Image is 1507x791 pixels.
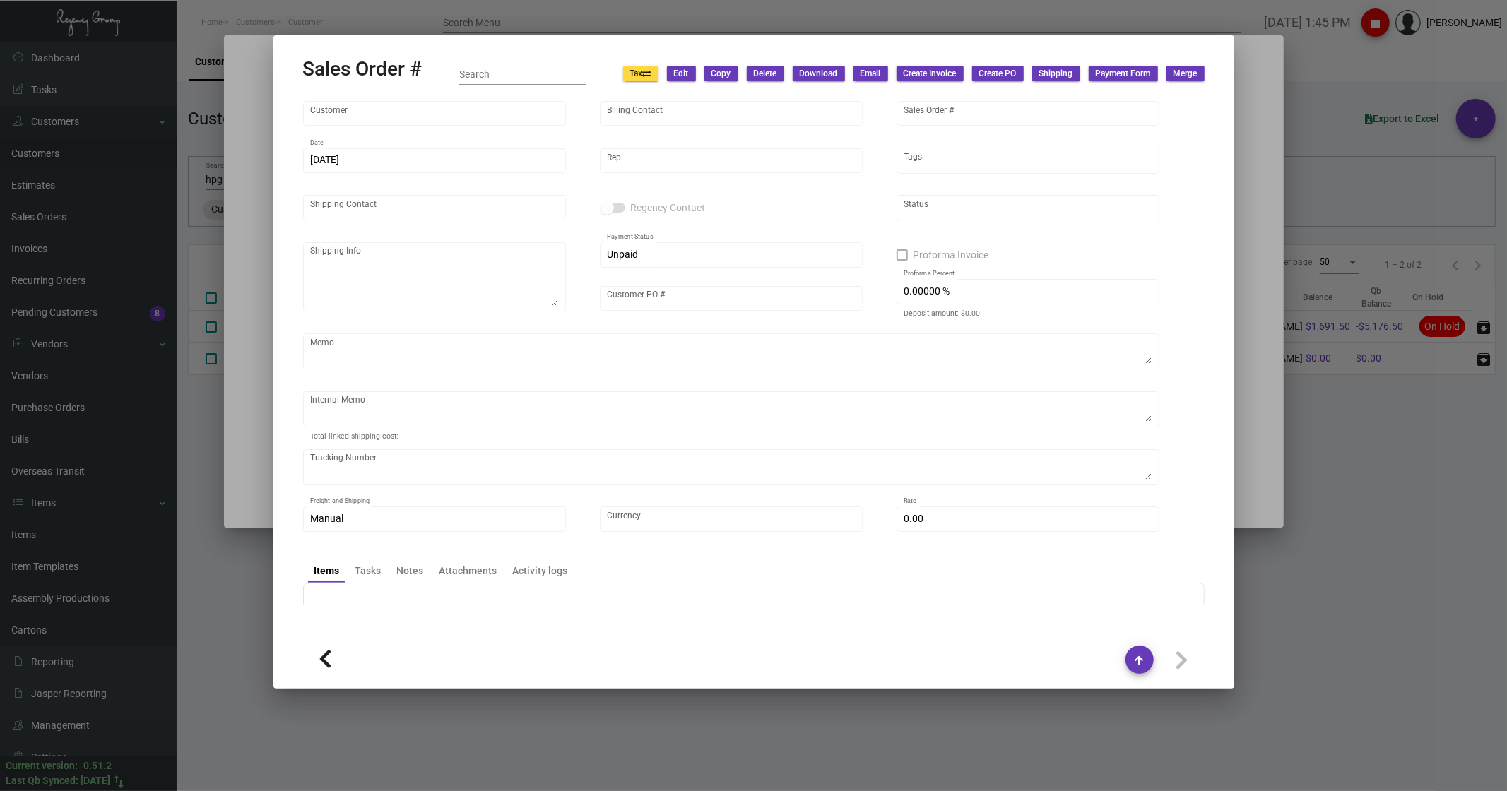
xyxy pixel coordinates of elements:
button: Edit [667,66,696,81]
span: Copy [711,68,731,80]
span: Payment Form [1096,68,1151,80]
span: Create Invoice [904,68,957,80]
button: Email [853,66,888,81]
button: Shipping [1032,66,1080,81]
span: Regency Contact [631,199,706,216]
button: Create PO [972,66,1024,81]
button: Download [793,66,845,81]
span: Delete [754,68,777,80]
div: 0.51.2 [83,759,112,773]
span: Proforma Invoice [914,246,989,263]
span: Tax [630,68,651,80]
span: Create PO [979,68,1017,80]
span: Unpaid [607,249,638,260]
div: Notes [396,564,423,578]
div: Activity logs [512,564,567,578]
div: Attachments [439,564,497,578]
span: Merge [1174,68,1198,80]
div: Last Qb Synced: [DATE] [6,773,110,788]
span: Edit [674,68,689,80]
button: Tax [623,66,658,81]
mat-hint: Deposit amount: $0.00 [904,309,980,318]
div: Tasks [355,564,381,578]
h2: Sales Order # [303,57,422,81]
button: Copy [704,66,738,81]
button: Merge [1166,66,1205,81]
div: Current version: [6,759,78,773]
span: Manual [310,513,343,524]
div: Items [314,564,339,578]
button: Payment Form [1089,66,1158,81]
mat-hint: Total linked shipping cost: [310,432,398,441]
span: Email [861,68,881,80]
button: Delete [747,66,784,81]
span: Shipping [1039,68,1073,80]
span: Download [800,68,838,80]
button: Create Invoice [897,66,964,81]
